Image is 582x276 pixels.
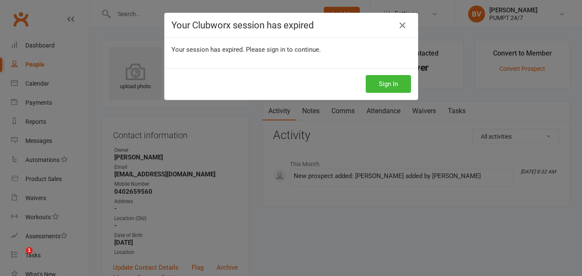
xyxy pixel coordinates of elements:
[8,247,29,268] iframe: Intercom live chat
[396,19,409,32] a: Close
[26,247,33,254] span: 1
[171,46,321,53] span: Your session has expired. Please sign in to continue.
[171,20,411,31] h4: Your Clubworx session has expired
[366,75,411,93] button: Sign In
